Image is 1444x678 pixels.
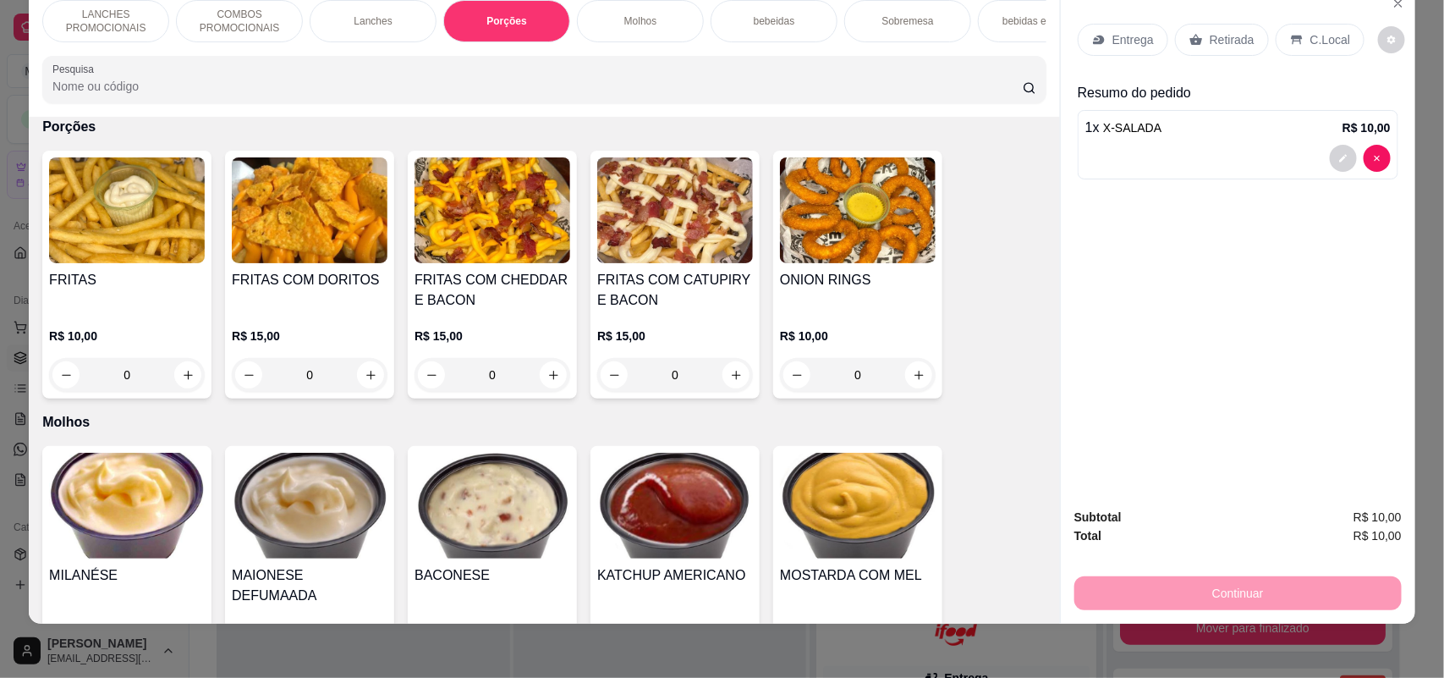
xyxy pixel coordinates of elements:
[597,623,753,640] p: R$ 3,00
[780,157,936,263] img: product-image
[624,14,657,28] p: Molhos
[1310,31,1350,48] p: C.Local
[415,328,570,345] p: R$ 15,00
[1078,83,1398,103] p: Resumo do pedido
[1353,526,1402,545] span: R$ 10,00
[754,14,795,28] p: bebeidas
[780,623,936,640] p: R$ 3,00
[1378,26,1405,53] button: decrease-product-quantity
[1112,31,1154,48] p: Entrega
[49,328,205,345] p: R$ 10,00
[232,270,387,290] h4: FRITAS COM DORITOS
[780,565,936,586] h4: MOSTARDA COM MEL
[57,8,155,35] p: LANCHES PROMOCIONAIS
[1353,508,1402,526] span: R$ 10,00
[232,623,387,640] p: R$ 3,00
[232,157,387,263] img: product-image
[415,453,570,559] img: product-image
[415,565,570,586] h4: BACONESE
[597,270,753,311] h4: FRITAS COM CATUPIRY E BACON
[49,565,205,586] h4: MILANÉSE
[52,78,1023,95] input: Pesquisa
[1074,529,1101,543] strong: Total
[597,157,753,263] img: product-image
[1330,145,1357,172] button: decrease-product-quantity
[49,157,205,263] img: product-image
[1364,145,1391,172] button: decrease-product-quantity
[42,412,1046,433] p: Molhos
[190,8,288,35] p: COMBOS PROMOCIONAIS
[1002,14,1080,28] p: bebidas em geral
[597,565,753,586] h4: KATCHUP AMERICANO
[52,62,100,76] label: Pesquisa
[49,453,205,559] img: product-image
[232,328,387,345] p: R$ 15,00
[415,270,570,311] h4: FRITAS COM CHEDDAR E BACON
[780,270,936,290] h4: ONION RINGS
[780,453,936,559] img: product-image
[49,623,205,640] p: R$ 3,00
[232,565,387,606] h4: MAIONESE DEFUMAADA
[1103,121,1161,135] span: X-SALADA
[1074,510,1122,524] strong: Subtotal
[597,453,753,559] img: product-image
[49,270,205,290] h4: FRITAS
[415,157,570,263] img: product-image
[42,117,1046,137] p: Porções
[1210,31,1255,48] p: Retirada
[780,328,936,345] p: R$ 10,00
[354,14,392,28] p: Lanches
[415,623,570,640] p: R$ 3,00
[232,453,387,559] img: product-image
[1342,119,1391,136] p: R$ 10,00
[881,14,933,28] p: Sobremesa
[597,328,753,345] p: R$ 15,00
[486,14,526,28] p: Porções
[1085,118,1162,138] p: 1 x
